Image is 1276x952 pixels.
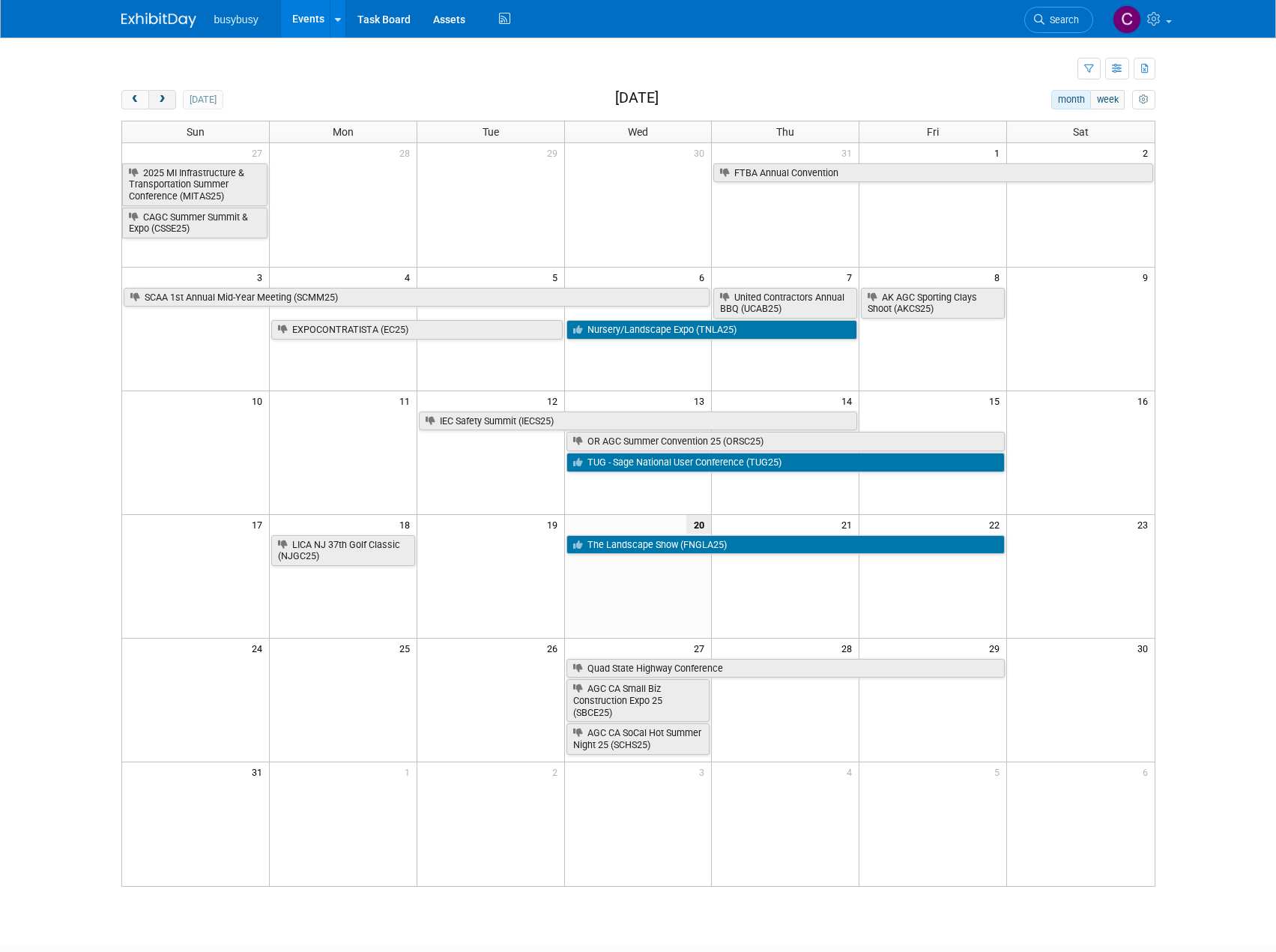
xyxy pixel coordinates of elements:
button: month [1051,90,1091,109]
span: 28 [398,143,417,162]
span: Thu [776,126,794,138]
span: 15 [988,391,1006,410]
a: United Contractors Annual BBQ (UCAB25) [713,288,857,319]
span: 3 [698,762,711,781]
span: 5 [993,762,1006,781]
span: 5 [551,268,564,286]
span: 26 [545,639,564,657]
a: Quad State Highway Conference [566,659,1006,678]
span: 31 [840,143,859,162]
span: Tue [483,126,499,138]
h2: [DATE] [615,90,659,106]
button: [DATE] [183,90,223,109]
span: 6 [698,268,711,286]
span: 6 [1141,762,1155,781]
span: 2 [551,762,564,781]
a: AGC CA Small Biz Construction Expo 25 (SBCE25) [566,679,710,722]
span: 23 [1136,515,1155,534]
a: SCAA 1st Annual Mid-Year Meeting (SCMM25) [124,288,710,307]
span: 10 [250,391,269,410]
span: 30 [692,143,711,162]
a: CAGC Summer Summit & Expo (CSSE25) [122,208,267,238]
i: Personalize Calendar [1139,95,1149,105]
a: TUG - Sage National User Conference (TUG25) [566,453,1006,472]
span: 18 [398,515,417,534]
a: FTBA Annual Convention [713,163,1152,183]
span: 28 [840,639,859,657]
span: 31 [250,762,269,781]
a: IEC Safety Summit (IECS25) [419,412,858,431]
button: prev [121,90,149,109]
img: ExhibitDay [121,13,196,28]
span: 7 [845,268,859,286]
a: Nursery/Landscape Expo (TNLA25) [566,320,858,340]
span: 20 [686,515,711,534]
button: next [148,90,176,109]
span: 25 [398,639,417,657]
button: myCustomButton [1132,90,1155,109]
span: 1 [403,762,417,781]
a: EXPOCONTRATISTA (EC25) [271,320,563,340]
span: Mon [333,126,354,138]
span: 29 [988,639,1006,657]
img: Collin Larson [1113,5,1141,34]
span: 24 [250,639,269,657]
span: 29 [545,143,564,162]
span: 30 [1136,639,1155,657]
a: The Landscape Show (FNGLA25) [566,535,1006,555]
span: 4 [403,268,417,286]
a: 2025 MI Infrastructure & Transportation Summer Conference (MITAS25) [122,163,267,206]
a: AGC CA SoCal Hot Summer Night 25 (SCHS25) [566,723,710,754]
span: Search [1044,14,1079,25]
span: 19 [545,515,564,534]
span: 2 [1141,143,1155,162]
a: OR AGC Summer Convention 25 (ORSC25) [566,432,1006,451]
span: Fri [927,126,939,138]
span: 12 [545,391,564,410]
a: AK AGC Sporting Clays Shoot (AKCS25) [861,288,1005,319]
span: 13 [692,391,711,410]
span: 16 [1136,391,1155,410]
span: Sun [187,126,205,138]
span: 14 [840,391,859,410]
span: 1 [993,143,1006,162]
span: 9 [1141,268,1155,286]
span: Sat [1073,126,1089,138]
span: 27 [250,143,269,162]
span: Wed [628,126,648,138]
span: 4 [845,762,859,781]
span: 22 [988,515,1006,534]
span: 3 [255,268,269,286]
span: 21 [840,515,859,534]
span: 17 [250,515,269,534]
span: busybusy [214,13,258,25]
button: week [1090,90,1125,109]
span: 11 [398,391,417,410]
span: 8 [993,268,1006,286]
a: Search [1024,7,1093,33]
a: LICA NJ 37th Golf Classic (NJGC25) [271,535,415,566]
span: 27 [692,639,711,657]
